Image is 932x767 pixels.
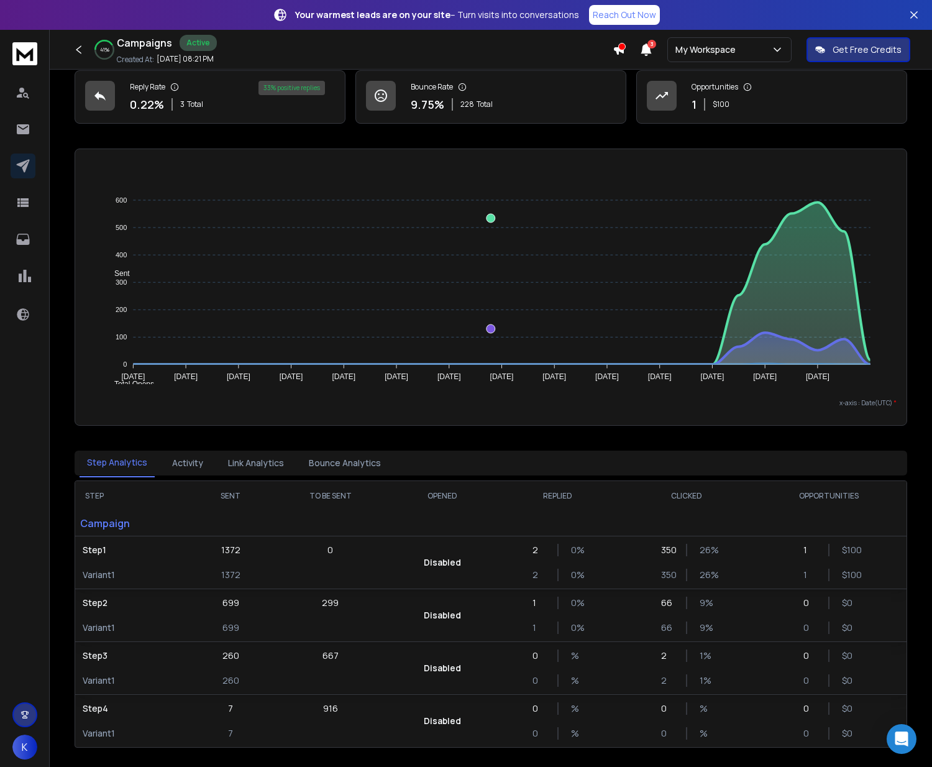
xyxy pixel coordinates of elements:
span: Sent [105,269,130,278]
span: 3 [647,40,656,48]
p: Step 1 [83,544,185,556]
tspan: [DATE] [701,372,724,381]
th: SENT [192,481,270,511]
p: Disabled [424,662,461,674]
p: 2 [661,650,674,662]
tspan: [DATE] [332,372,356,381]
p: Reply Rate [130,82,165,92]
img: logo [12,42,37,65]
tspan: [DATE] [490,372,514,381]
button: Get Free Credits [806,37,910,62]
p: 9 % [700,622,712,634]
tspan: 100 [116,333,127,341]
tspan: 200 [116,306,127,313]
div: 33 % positive replies [258,81,325,95]
tspan: 600 [116,196,127,204]
p: – Turn visits into conversations [295,9,579,21]
p: $ 100 [842,544,854,556]
p: 667 [322,650,339,662]
p: 0 % [571,544,583,556]
p: Disabled [424,556,461,569]
p: 0 [803,727,816,740]
button: K [12,735,37,760]
p: 0 [803,650,816,662]
p: 0 [532,674,545,687]
p: 0 [532,650,545,662]
p: Disabled [424,609,461,622]
p: % [571,727,583,740]
p: 1 % [700,650,712,662]
tspan: [DATE] [806,372,829,381]
p: [DATE] 08:21 PM [157,54,214,64]
p: 1 [532,622,545,634]
h1: Campaigns [117,35,172,50]
p: 1 % [700,674,712,687]
p: 1 [532,597,545,609]
p: 1 [803,544,816,556]
p: 7 [228,727,233,740]
p: My Workspace [675,44,741,56]
th: TO BE SENT [270,481,391,511]
p: 1372 [221,544,240,556]
p: % [571,702,583,715]
p: 260 [222,674,239,687]
button: Link Analytics [221,449,291,477]
strong: Your warmest leads are on your site [295,9,450,21]
p: 699 [222,597,239,609]
span: 3 [180,99,185,109]
p: 66 [661,597,674,609]
p: Variant 1 [83,727,185,740]
p: 699 [222,622,239,634]
p: Variant 1 [83,569,185,581]
p: 0 [803,622,816,634]
p: 0 % [571,622,583,634]
p: 2 [532,569,545,581]
span: Total Opens [105,380,154,388]
p: Variant 1 [83,674,185,687]
th: OPENED [391,481,493,511]
p: $ 0 [842,702,854,715]
p: 1372 [221,569,240,581]
p: 0.22 % [130,96,164,113]
p: 350 [661,544,674,556]
a: Opportunities1$100 [636,70,907,124]
p: % [700,727,712,740]
p: $ 0 [842,674,854,687]
p: 66 [661,622,674,634]
p: 2 [532,544,545,556]
a: Reply Rate0.22%3Total33% positive replies [75,70,345,124]
p: 9.75 % [411,96,444,113]
p: Reach Out Now [593,9,656,21]
tspan: [DATE] [595,372,619,381]
p: 9 % [700,597,712,609]
span: Total [477,99,493,109]
p: x-axis : Date(UTC) [85,398,897,408]
tspan: [DATE] [648,372,672,381]
p: Bounce Rate [411,82,453,92]
p: Disabled [424,715,461,727]
p: $ 100 [842,569,854,581]
span: Total [187,99,203,109]
p: 916 [323,702,338,715]
p: 0 [327,544,333,556]
div: Active [180,35,217,51]
tspan: 400 [116,251,127,259]
tspan: [DATE] [753,372,777,381]
p: % [571,674,583,687]
p: 260 [222,650,239,662]
p: Step 2 [83,597,185,609]
a: Reach Out Now [589,5,660,25]
p: 41 % [100,46,109,53]
p: $ 0 [842,650,854,662]
p: 26 % [700,544,712,556]
div: Open Intercom Messenger [887,724,916,754]
span: 228 [460,99,474,109]
p: Opportunities [692,82,738,92]
tspan: [DATE] [280,372,303,381]
p: % [571,650,583,662]
p: $ 0 [842,597,854,609]
p: % [700,702,712,715]
p: 0 [803,674,816,687]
